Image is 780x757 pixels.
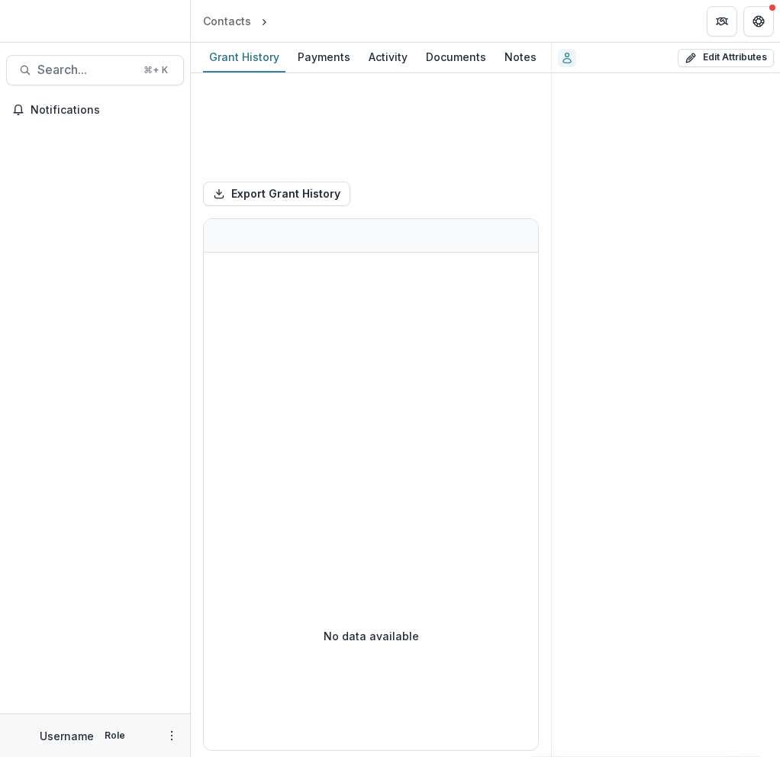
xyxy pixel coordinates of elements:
div: Notes [498,46,543,68]
p: Username [40,728,94,744]
button: Export Grant History [203,182,350,206]
button: Partners [707,6,737,37]
nav: breadcrumb [197,10,336,32]
div: Grant History [203,46,285,68]
span: Notifications [31,104,178,117]
a: Notes [498,43,543,72]
p: Role [100,729,130,743]
a: Payments [292,43,356,72]
div: Contacts [203,13,251,29]
button: Edit Attributes [678,49,774,67]
button: Search... [6,55,184,85]
button: Get Help [743,6,774,37]
div: Documents [420,46,492,68]
div: Payments [292,46,356,68]
button: Notifications [6,98,184,122]
div: ⌘ + K [140,62,171,79]
div: Activity [363,46,414,68]
a: Documents [420,43,492,72]
p: No data available [324,628,419,644]
a: Activity [363,43,414,72]
span: Search... [37,63,134,77]
a: Contacts [197,10,257,32]
a: Grant History [203,43,285,72]
button: More [163,726,181,745]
